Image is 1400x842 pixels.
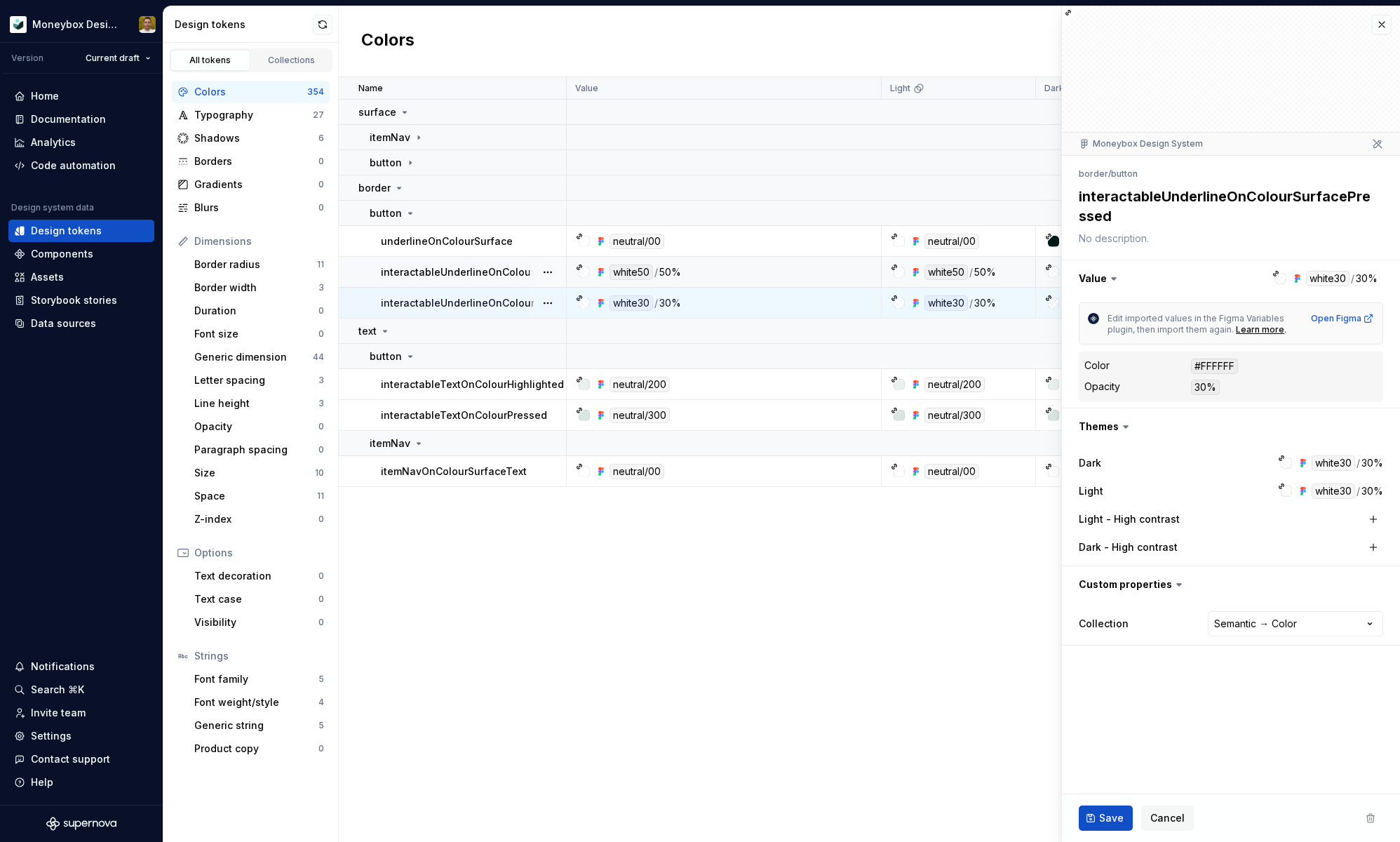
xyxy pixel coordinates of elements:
div: / [1357,455,1360,471]
div: Strings [194,649,324,663]
a: Generic dimension44 [189,346,330,368]
div: neutral/00 [924,464,979,479]
h2: Colors [361,29,415,54]
div: Blurs [194,201,318,215]
div: 0 [318,514,324,525]
div: Color [1084,359,1110,373]
div: Collections [257,55,327,66]
a: Size10 [189,462,330,484]
div: 11 [317,490,324,502]
p: itemNavOnColourSurfaceText [381,465,527,479]
button: Save [1079,806,1133,831]
div: 30% [1361,483,1383,499]
a: Opacity0 [189,415,330,438]
span: . [1284,324,1286,335]
div: 0 [318,156,324,167]
span: Edit imported values in the Figma Variables plugin, then import them again. [1108,313,1286,335]
div: 3 [318,282,324,293]
div: / [969,295,973,311]
div: Open Figma [1311,313,1374,324]
div: 30% [974,295,996,311]
p: surface [358,105,396,119]
p: Value [575,83,598,94]
textarea: interactableUnderlineOnColourSurfacePressed [1076,184,1380,229]
div: Home [31,89,59,103]
div: Learn more [1236,324,1284,335]
div: neutral/00 [610,234,664,249]
div: 27 [313,109,324,121]
div: / [654,265,658,280]
a: Documentation [8,108,154,131]
p: button [370,156,402,170]
button: Contact support [8,748,154,770]
div: Text decoration [194,569,318,583]
span: Save [1099,811,1124,825]
a: Text case0 [189,588,330,610]
a: Visibility0 [189,611,330,634]
div: 5 [318,720,324,731]
a: Product copy0 [189,737,330,760]
div: 0 [318,617,324,628]
div: neutral/00 [610,464,664,479]
div: Visibility [194,615,318,629]
div: Storybook stories [31,293,117,307]
a: Duration0 [189,300,330,322]
a: Border width3 [189,276,330,299]
div: 30% [659,295,681,311]
div: 0 [318,421,324,432]
div: Product copy [194,742,318,756]
p: interactableTextOnColourPressed [381,408,547,422]
a: Font weight/style4 [189,691,330,714]
div: Space [194,489,317,503]
label: Light [1079,484,1103,498]
div: 0 [318,202,324,213]
p: border [358,181,391,195]
div: Border radius [194,258,317,272]
div: Font family [194,672,318,686]
a: Paragraph spacing0 [189,439,330,461]
button: Moneybox Design SystemJamie [3,9,160,39]
p: interactableUnderlineOnColourSurfacePressed [381,296,613,310]
p: itemNav [370,436,410,450]
label: Dark [1079,456,1101,470]
div: 6 [318,133,324,144]
div: Font weight/style [194,695,318,709]
div: Help [31,775,53,789]
div: white50 [924,265,968,280]
div: 3 [318,398,324,409]
a: Shadows6 [172,127,330,149]
a: Gradients0 [172,173,330,196]
li: border [1079,168,1108,179]
div: 30% [1191,380,1220,395]
a: Font size0 [189,323,330,345]
div: Analytics [31,135,76,149]
div: 0 [318,444,324,455]
div: Size [194,466,315,480]
div: Code automation [31,159,116,173]
p: Light [890,83,910,94]
label: Dark - High contrast [1079,540,1178,554]
p: interactableUnderlineOnColourSurfaceHighlighted [381,265,630,279]
div: 3 [318,375,324,386]
p: button [370,206,402,220]
a: Borders0 [172,150,330,173]
div: Search ⌘K [31,683,84,697]
span: Current draft [86,53,140,64]
div: Font size [194,327,318,341]
div: Version [11,53,43,64]
div: Duration [194,304,318,318]
div: Options [194,546,324,560]
p: text [358,324,377,338]
div: white30 [1312,483,1355,499]
div: Design tokens [31,224,102,238]
div: / [969,265,973,280]
p: underlineOnColourSurface [381,234,513,248]
div: All tokens [175,55,245,66]
div: Assets [31,270,64,284]
a: Font family5 [189,668,330,690]
svg: Supernova Logo [46,817,116,831]
div: Shadows [194,131,318,145]
div: Dimensions [194,234,324,248]
a: Blurs0 [172,196,330,219]
img: Jamie [139,16,156,33]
